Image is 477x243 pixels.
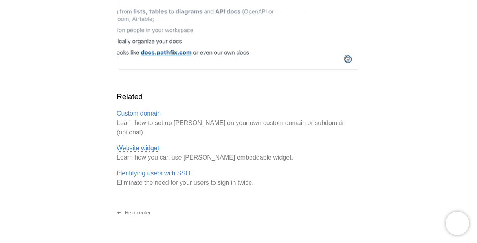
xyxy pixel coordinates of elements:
[117,144,360,162] p: Learn how you can use [PERSON_NAME] embeddable widget.
[446,212,469,235] iframe: Chatra live chat
[117,109,360,137] p: Learn how to set up [PERSON_NAME] on your own custom domain or subdomain (optional).
[117,91,360,103] h2: Related
[117,145,159,152] a: Website widget
[117,110,161,117] a: Custom domain
[110,206,157,219] a: Help center
[117,170,191,177] a: Identifying users with SSO
[117,169,360,188] p: Eliminate the need for your users to sign in twice.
